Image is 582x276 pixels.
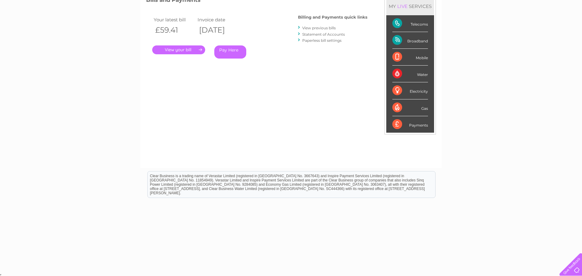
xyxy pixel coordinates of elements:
div: Electricity [392,82,428,99]
th: [DATE] [196,24,240,36]
a: Log out [562,26,576,30]
th: £59.41 [152,24,196,36]
td: Your latest bill [152,16,196,24]
a: Statement of Accounts [302,32,345,37]
td: Invoice date [196,16,240,24]
div: Water [392,66,428,82]
a: Blog [529,26,538,30]
div: Clear Business is a trading name of Verastar Limited (registered in [GEOGRAPHIC_DATA] No. 3667643... [148,3,435,30]
a: Contact [542,26,556,30]
a: Water [475,26,486,30]
div: Telecoms [392,15,428,32]
div: LIVE [396,3,409,9]
div: Mobile [392,49,428,66]
div: Gas [392,99,428,116]
a: . [152,45,205,54]
a: Pay Here [214,45,246,59]
a: View previous bills [302,26,336,30]
div: Payments [392,116,428,133]
div: Broadband [392,32,428,49]
img: logo.png [20,16,51,34]
a: Paperless bill settings [302,38,342,43]
a: Energy [490,26,503,30]
a: 0333 014 3131 [467,3,509,11]
h4: Billing and Payments quick links [298,15,367,20]
a: Telecoms [507,26,525,30]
